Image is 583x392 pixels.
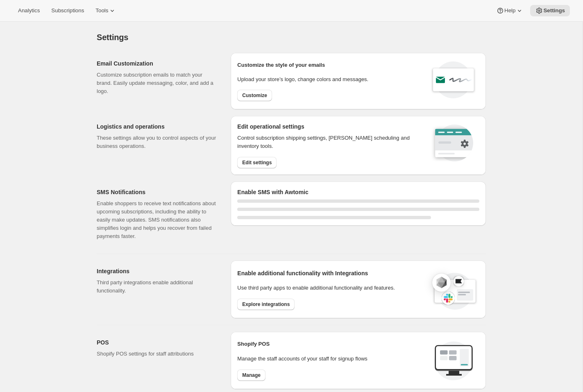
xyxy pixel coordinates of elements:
p: Manage the staff accounts of your staff for signup flows [237,355,428,363]
p: Customize the style of your emails [237,61,325,69]
span: Subscriptions [51,7,84,14]
p: Shopify POS settings for staff attributions [97,350,218,358]
p: Use third party apps to enable additional functionality and features. [237,284,424,292]
p: Customize subscription emails to match your brand. Easily update messaging, color, and add a logo. [97,71,218,95]
h2: Enable SMS with Awtomic [237,188,479,196]
button: Analytics [13,5,45,16]
span: Customize [242,92,267,99]
h2: Enable additional functionality with Integrations [237,269,424,277]
span: Tools [95,7,108,14]
span: Explore integrations [242,301,290,308]
h2: Edit operational settings [237,122,420,131]
h2: SMS Notifications [97,188,218,196]
h2: POS [97,338,218,347]
button: Settings [530,5,570,16]
p: Upload your store’s logo, change colors and messages. [237,75,368,84]
span: Help [504,7,515,14]
button: Subscriptions [46,5,89,16]
span: Settings [97,33,128,42]
p: These settings allow you to control aspects of your business operations. [97,134,218,150]
span: Analytics [18,7,40,14]
h2: Logistics and operations [97,122,218,131]
button: Help [491,5,529,16]
span: Manage [242,372,261,378]
h2: Integrations [97,267,218,275]
button: Customize [237,90,272,101]
p: Third party integrations enable additional functionality. [97,279,218,295]
p: Enable shoppers to receive text notifications about upcoming subscriptions, including the ability... [97,199,218,240]
button: Manage [237,369,265,381]
button: Tools [91,5,121,16]
h2: Email Customization [97,59,218,68]
button: Explore integrations [237,299,295,310]
span: Settings [543,7,565,14]
button: Edit settings [237,157,277,168]
p: Control subscription shipping settings, [PERSON_NAME] scheduling and inventory tools. [237,134,420,150]
h2: Shopify POS [237,340,428,348]
span: Edit settings [242,159,272,166]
